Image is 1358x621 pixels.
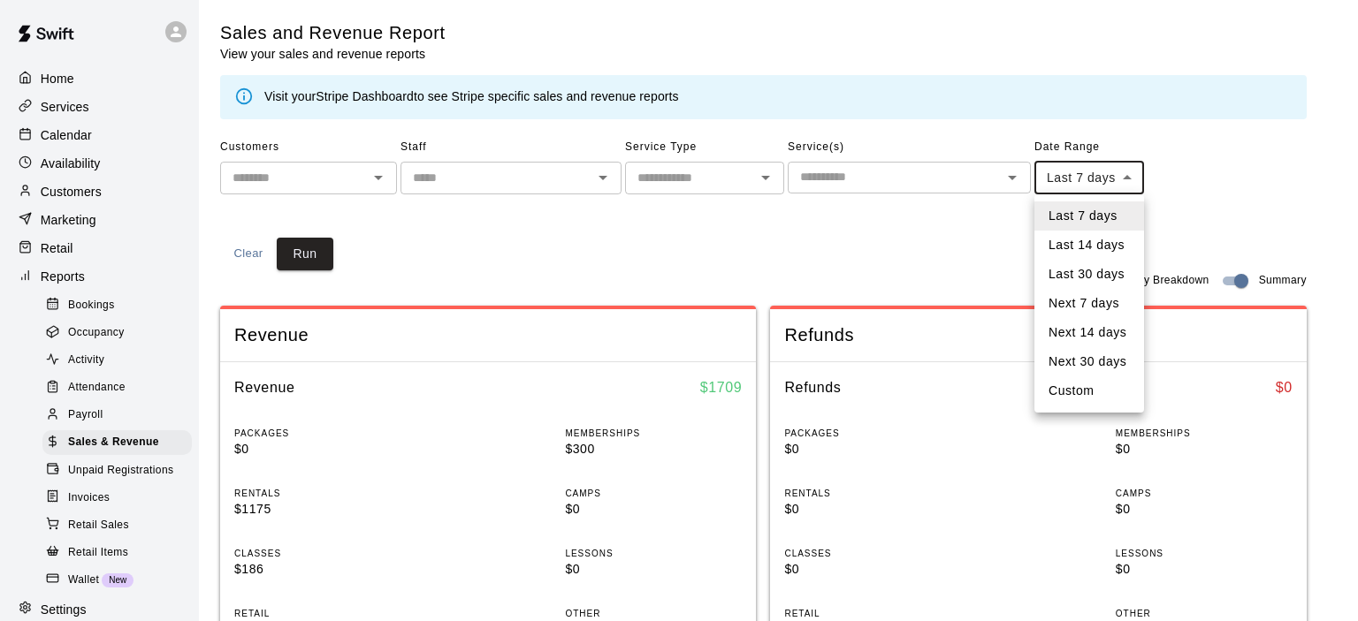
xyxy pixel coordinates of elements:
[1034,289,1144,318] li: Next 7 days
[1034,376,1144,405] li: Custom
[1034,201,1144,231] li: Last 7 days
[1034,260,1144,289] li: Last 30 days
[1034,347,1144,376] li: Next 30 days
[1034,231,1144,260] li: Last 14 days
[1034,318,1144,347] li: Next 14 days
